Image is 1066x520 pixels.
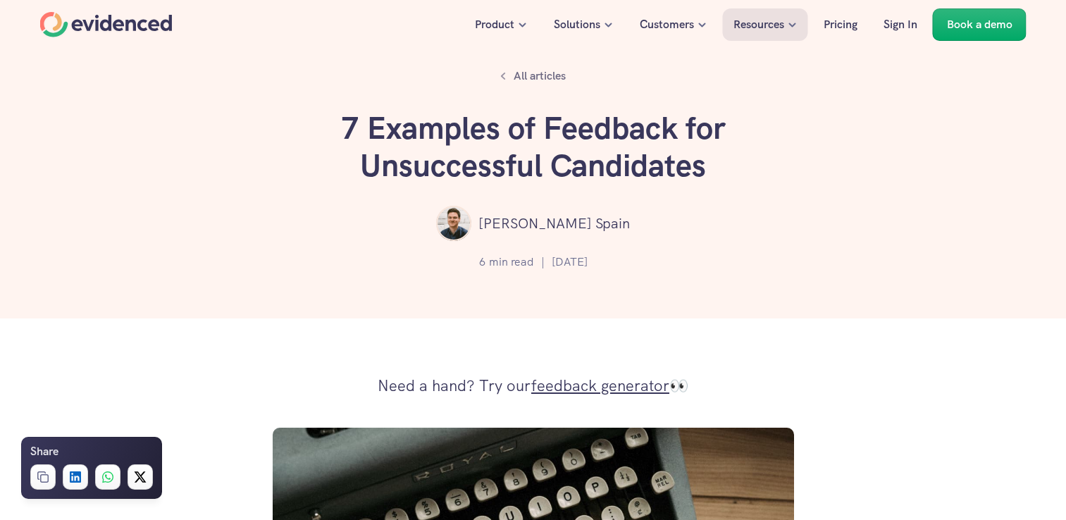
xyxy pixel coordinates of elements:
[733,16,784,34] p: Resources
[492,63,574,89] a: All articles
[813,8,868,41] a: Pricing
[40,12,173,37] a: Home
[30,442,58,461] h6: Share
[884,16,917,34] p: Sign In
[475,16,514,34] p: Product
[552,253,588,271] p: [DATE]
[541,253,545,271] p: |
[947,16,1012,34] p: Book a demo
[824,16,857,34] p: Pricing
[322,110,745,185] h1: 7 Examples of Feedback for Unsuccessful Candidates
[531,376,669,396] a: feedback generator
[933,8,1027,41] a: Book a demo
[873,8,928,41] a: Sign In
[514,67,566,85] p: All articles
[479,253,485,271] p: 6
[436,206,471,241] img: ""
[640,16,694,34] p: Customers
[489,253,534,271] p: min read
[478,212,630,235] p: [PERSON_NAME] Spain
[554,16,600,34] p: Solutions
[378,372,688,400] p: Need a hand? Try our 👀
